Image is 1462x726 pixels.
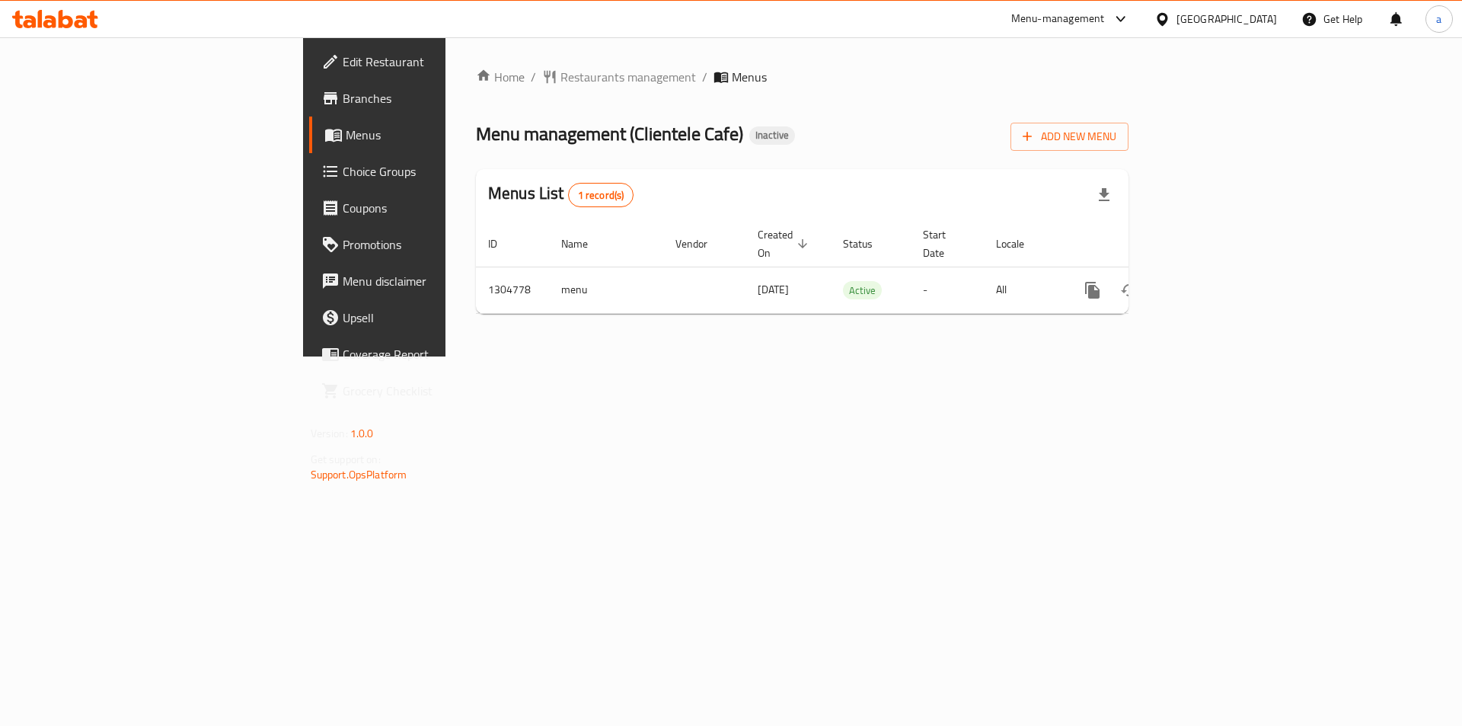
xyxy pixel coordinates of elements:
[984,267,1062,313] td: All
[749,129,795,142] span: Inactive
[311,465,407,485] a: Support.OpsPlatform
[488,235,517,253] span: ID
[309,299,547,336] a: Upsell
[569,188,634,203] span: 1 record(s)
[309,226,547,263] a: Promotions
[343,235,535,254] span: Promotions
[343,309,535,327] span: Upsell
[350,424,374,443] span: 1.0.0
[343,53,535,71] span: Edit Restaurant
[488,182,634,207] h2: Menus List
[343,162,535,181] span: Choice Groups
[309,43,547,80] a: Edit Restaurant
[675,235,727,253] span: Vendor
[1074,272,1111,309] button: more
[309,117,547,153] a: Menus
[343,382,535,400] span: Grocery Checklist
[309,373,547,409] a: Grocery Checklist
[549,267,663,313] td: menu
[476,117,743,151] span: Menu management ( Clientele Cafe )
[1086,177,1122,213] div: Export file
[560,68,696,86] span: Restaurants management
[311,424,348,443] span: Version:
[309,80,547,117] a: Branches
[476,68,1128,86] nav: breadcrumb
[1023,127,1116,146] span: Add New Menu
[1176,11,1277,27] div: [GEOGRAPHIC_DATA]
[702,68,707,86] li: /
[309,336,547,373] a: Coverage Report
[568,183,634,207] div: Total records count
[911,267,984,313] td: -
[1011,10,1105,28] div: Menu-management
[346,126,535,144] span: Menus
[843,235,892,253] span: Status
[1111,272,1148,309] button: Change Status
[542,68,696,86] a: Restaurants management
[309,153,547,190] a: Choice Groups
[343,89,535,107] span: Branches
[758,225,812,262] span: Created On
[1062,221,1233,267] th: Actions
[749,126,795,145] div: Inactive
[843,281,882,299] div: Active
[343,199,535,217] span: Coupons
[1010,123,1128,151] button: Add New Menu
[843,282,882,299] span: Active
[476,221,1233,314] table: enhanced table
[923,225,966,262] span: Start Date
[309,190,547,226] a: Coupons
[311,449,381,469] span: Get support on:
[1436,11,1441,27] span: a
[561,235,608,253] span: Name
[343,272,535,290] span: Menu disclaimer
[309,263,547,299] a: Menu disclaimer
[343,345,535,363] span: Coverage Report
[732,68,767,86] span: Menus
[996,235,1044,253] span: Locale
[758,280,789,299] span: [DATE]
